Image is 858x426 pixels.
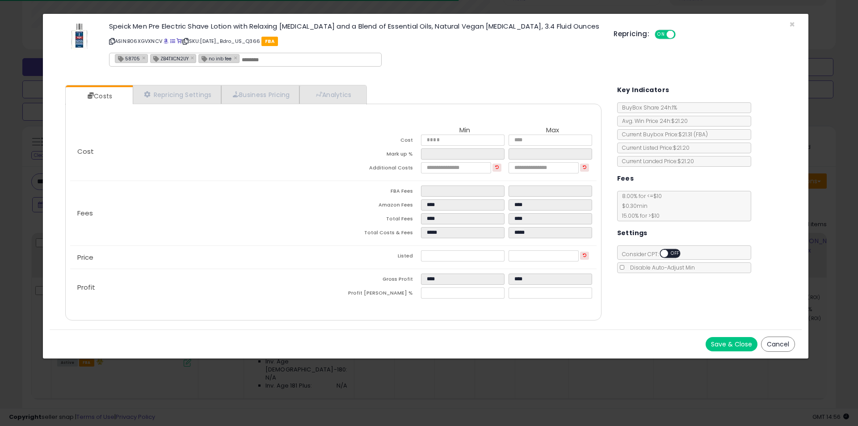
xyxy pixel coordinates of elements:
span: ( FBA ) [694,131,708,138]
span: Avg. Win Price 24h: $21.20 [618,117,688,125]
a: Repricing Settings [133,85,221,104]
a: × [234,54,239,62]
td: Cost [333,135,421,148]
td: Gross Profit [333,274,421,287]
a: BuyBox page [164,38,168,45]
h5: Fees [617,173,634,184]
span: Current Landed Price: $21.20 [618,157,694,165]
span: 15.00 % for > $10 [618,212,660,219]
span: 58705 [115,55,140,62]
h5: Settings [617,228,648,239]
p: Price [70,254,333,261]
p: Profit [70,284,333,291]
span: Consider CPT: [618,250,692,258]
span: OFF [674,31,689,38]
p: Cost [70,148,333,155]
h3: Speick Men Pre Electric Shave Lotion with Relaxing [MEDICAL_DATA] and a Blend of Essential Oils, ... [109,23,600,30]
h5: Repricing: [614,30,649,38]
a: Your listing only [177,38,181,45]
td: Additional Costs [333,162,421,176]
a: × [191,54,196,62]
span: × [789,18,795,31]
a: All offer listings [170,38,175,45]
span: Disable Auto-Adjust Min [626,264,695,271]
span: FBA [261,37,278,46]
td: Amazon Fees [333,199,421,213]
span: OFF [668,250,682,257]
span: ON [656,31,667,38]
th: Min [421,127,509,135]
span: $0.30 min [618,202,648,210]
button: Save & Close [706,337,757,351]
p: Fees [70,210,333,217]
h5: Key Indicators [617,84,669,96]
p: ASIN: B06XGVXNCV | SKU: [DATE]_Bdro_US_Q366 [109,34,600,48]
td: Total Fees [333,213,421,227]
span: Current Buybox Price: [618,131,708,138]
a: Business Pricing [221,85,299,104]
img: 31DwID+Nk6L._SL60_.jpg [71,23,88,50]
a: Costs [66,87,132,105]
span: 8.00 % for <= $10 [618,192,662,219]
td: Total Costs & Fees [333,227,421,241]
span: Current Listed Price: $21.20 [618,144,690,152]
td: Mark up % [333,148,421,162]
th: Max [509,127,596,135]
span: $21.31 [678,131,708,138]
a: × [142,54,147,62]
button: Cancel [761,337,795,352]
td: FBA Fees [333,186,421,199]
span: no inb fee [199,55,231,62]
a: Analytics [299,85,366,104]
span: BuyBox Share 24h: 1% [618,104,677,111]
td: Listed [333,250,421,264]
td: Profit [PERSON_NAME] % [333,287,421,301]
span: ZB4TXCN2UY [151,55,189,62]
